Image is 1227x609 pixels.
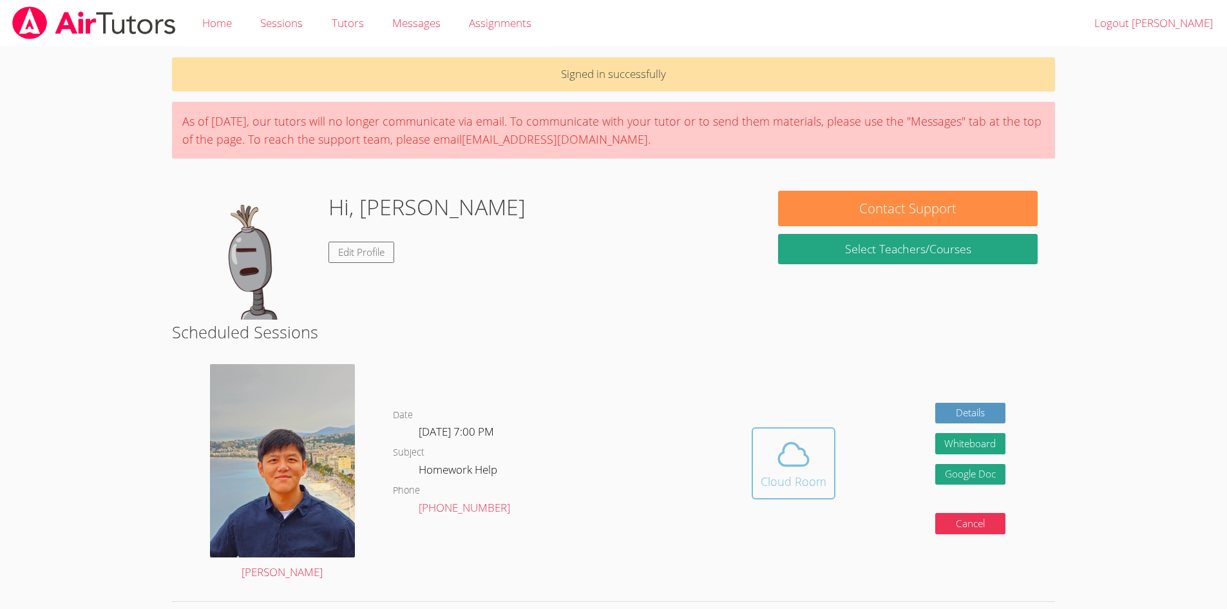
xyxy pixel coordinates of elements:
[935,433,1006,454] button: Whiteboard
[419,461,500,483] dd: Homework Help
[393,407,413,423] dt: Date
[935,403,1006,424] a: Details
[210,364,355,557] img: avatar.png
[935,464,1006,485] a: Google Doc
[328,191,526,224] h1: Hi, [PERSON_NAME]
[419,424,494,439] span: [DATE] 7:00 PM
[392,15,441,30] span: Messages
[172,320,1056,344] h2: Scheduled Sessions
[172,102,1056,159] div: As of [DATE], our tutors will no longer communicate via email. To communicate with your tutor or ...
[11,6,177,39] img: airtutors_banner-c4298cdbf04f3fff15de1276eac7730deb9818008684d7c2e4769d2f7ddbe033.png
[935,513,1006,534] button: Cancel
[778,191,1037,226] button: Contact Support
[419,500,510,515] a: [PHONE_NUMBER]
[210,364,355,582] a: [PERSON_NAME]
[761,472,826,490] div: Cloud Room
[393,483,420,499] dt: Phone
[393,445,424,461] dt: Subject
[778,234,1037,264] a: Select Teachers/Courses
[189,191,318,320] img: default.png
[752,427,835,499] button: Cloud Room
[172,57,1056,92] p: Signed in successfully
[328,242,394,263] a: Edit Profile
